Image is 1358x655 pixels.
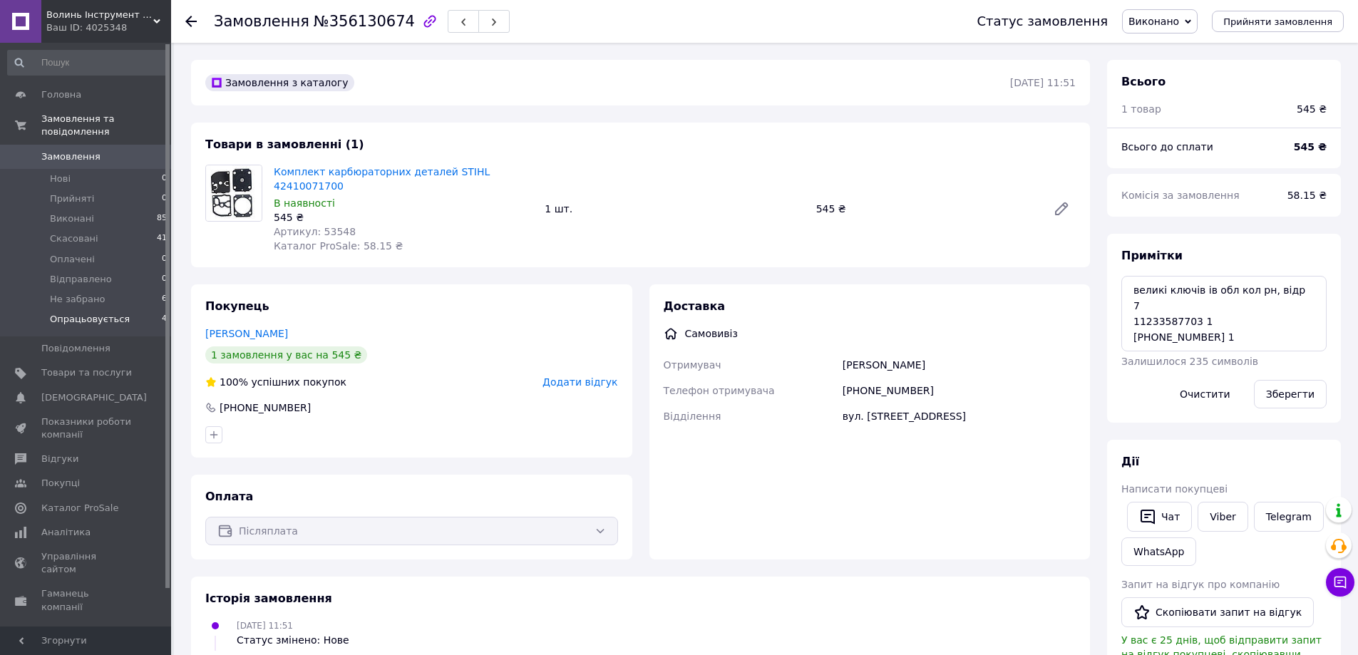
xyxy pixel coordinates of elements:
[50,172,71,185] span: Нові
[977,14,1108,29] div: Статус замовлення
[162,273,167,286] span: 0
[50,212,94,225] span: Виконані
[41,342,110,355] span: Повідомлення
[50,232,98,245] span: Скасовані
[41,526,91,539] span: Аналітика
[205,138,364,151] span: Товари в замовленні (1)
[542,376,617,388] span: Додати відгук
[7,50,168,76] input: Пошук
[41,150,101,163] span: Замовлення
[50,273,112,286] span: Відправлено
[1121,356,1258,367] span: Залишилося 235 символів
[162,313,167,326] span: 4
[162,253,167,266] span: 0
[1121,483,1228,495] span: Написати покупцеві
[1254,502,1324,532] a: Telegram
[41,477,80,490] span: Покупці
[205,592,332,605] span: Історія замовлення
[1121,103,1161,115] span: 1 товар
[237,621,293,631] span: [DATE] 11:51
[1121,597,1314,627] button: Скопіювати запит на відгук
[205,346,367,363] div: 1 замовлення у вас на 545 ₴
[157,212,167,225] span: 85
[274,197,335,209] span: В наявності
[41,113,171,138] span: Замовлення та повідомлення
[41,453,78,465] span: Відгуки
[840,403,1079,429] div: вул. [STREET_ADDRESS]
[205,74,354,91] div: Замовлення з каталогу
[314,13,415,30] span: №356130674
[274,166,490,192] a: Комплект карбюраторних деталей STIHL 42410071700
[1127,502,1192,532] button: Чат
[157,232,167,245] span: 41
[681,326,741,341] div: Самовивіз
[205,375,346,389] div: успішних покупок
[50,293,105,306] span: Не забрано
[205,490,253,503] span: Оплата
[1121,75,1166,88] span: Всього
[840,378,1079,403] div: [PHONE_NUMBER]
[1121,455,1139,468] span: Дії
[237,633,349,647] div: Статус змінено: Нове
[50,192,94,205] span: Прийняті
[218,401,312,415] div: [PHONE_NUMBER]
[41,416,132,441] span: Показники роботи компанії
[1128,16,1179,27] span: Виконано
[539,199,810,219] div: 1 шт.
[162,192,167,205] span: 0
[206,165,262,221] img: Комплект карбюраторних деталей STIHL 42410071700
[1121,276,1327,351] textarea: великі ключів ів обл кол рн, відр 7 11233587703 1 [PHONE_NUMBER] 1
[162,293,167,306] span: 6
[274,226,356,237] span: Артикул: 53548
[274,210,533,225] div: 545 ₴
[1121,579,1280,590] span: Запит на відгук про компанію
[46,9,153,21] span: Волинь Інструмент Центр
[41,88,81,101] span: Головна
[220,376,248,388] span: 100%
[205,299,269,313] span: Покупець
[1198,502,1248,532] a: Viber
[162,172,167,185] span: 0
[1326,568,1354,597] button: Чат з покупцем
[1223,16,1332,27] span: Прийняти замовлення
[1121,141,1213,153] span: Всього до сплати
[1121,249,1183,262] span: Примітки
[1294,141,1327,153] b: 545 ₴
[811,199,1041,219] div: 545 ₴
[41,502,118,515] span: Каталог ProSale
[1212,11,1344,32] button: Прийняти замовлення
[50,253,95,266] span: Оплачені
[664,385,775,396] span: Телефон отримувача
[41,391,147,404] span: [DEMOGRAPHIC_DATA]
[214,13,309,30] span: Замовлення
[41,587,132,613] span: Гаманець компанії
[1047,195,1076,223] a: Редагувати
[1168,380,1243,408] button: Очистити
[41,625,78,638] span: Маркет
[840,352,1079,378] div: [PERSON_NAME]
[1121,537,1196,566] a: WhatsApp
[185,14,197,29] div: Повернутися назад
[46,21,171,34] div: Ваш ID: 4025348
[41,366,132,379] span: Товари та послуги
[41,550,132,576] span: Управління сайтом
[664,411,721,422] span: Відділення
[1297,102,1327,116] div: 545 ₴
[1010,77,1076,88] time: [DATE] 11:51
[274,240,403,252] span: Каталог ProSale: 58.15 ₴
[205,328,288,339] a: [PERSON_NAME]
[1287,190,1327,201] span: 58.15 ₴
[1254,380,1327,408] button: Зберегти
[1121,190,1240,201] span: Комісія за замовлення
[50,313,130,326] span: Опрацьовується
[664,359,721,371] span: Отримувач
[664,299,726,313] span: Доставка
